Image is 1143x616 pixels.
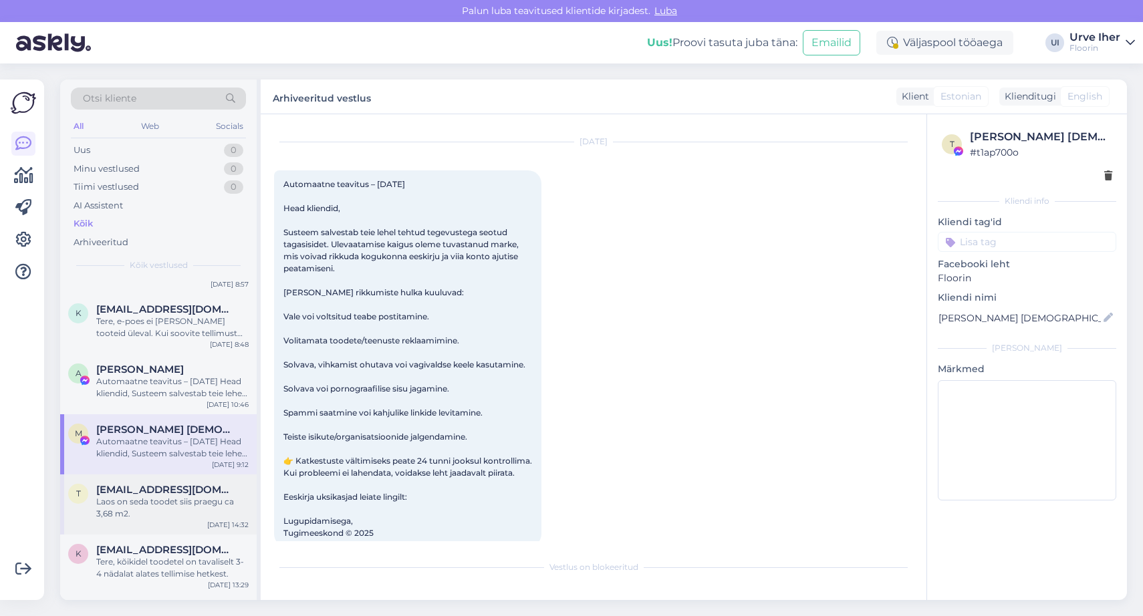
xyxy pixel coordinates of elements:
div: Urve Iher [1069,32,1120,43]
div: Web [138,118,162,135]
button: Emailid [803,30,860,55]
div: [DATE] 8:57 [211,279,249,289]
b: Uus! [647,36,672,49]
div: UI [1045,33,1064,52]
span: Estonian [940,90,981,104]
img: Askly Logo [11,90,36,116]
div: AI Assistent [74,199,123,212]
span: karhoovel@gmail.com [96,303,235,315]
div: Klienditugi [999,90,1056,104]
div: [DATE] 13:29 [208,580,249,590]
div: Tiimi vestlused [74,180,139,194]
div: [DATE] 14:32 [207,520,249,530]
div: [DATE] 10:46 [207,400,249,410]
div: Tere, kõikidel toodetel on tavaliselt 3-4 nädalat alates tellimise hetkest. [96,556,249,580]
div: Minu vestlused [74,162,140,176]
span: Vestlus on blokeeritud [549,561,638,573]
div: Arhiveeritud [74,236,128,249]
div: Väljaspool tööaega [876,31,1013,55]
span: toomas@mhv.ee [96,484,235,496]
div: Klient [896,90,929,104]
div: Automaatne teavitus – [DATE] Head kliendid, Susteem salvestab teie lehel tehtud tegevustega seotu... [96,375,249,400]
div: Laos on seda toodet siis praegu ca 3,68 m2. [96,496,249,520]
div: # t1ap700o [970,145,1112,160]
div: Socials [213,118,246,135]
div: 0 [224,144,243,157]
div: Tere, e-poes ei [PERSON_NAME] tooteid üleval. Kui soovite tellimust esitada, siis palun kirjutage... [96,315,249,339]
span: M [75,428,82,438]
input: Lisa tag [938,232,1116,252]
span: Automaatne teavitus – [DATE] Head kliendid, Susteem salvestab teie lehel tehtud tegevustega seotu... [283,179,534,538]
span: Luba [650,5,681,17]
p: Kliendi nimi [938,291,1116,305]
div: Kliendi info [938,195,1116,207]
div: Kõik [74,217,93,230]
div: [PERSON_NAME] [938,342,1116,354]
p: Floorin [938,271,1116,285]
p: Facebooki leht [938,257,1116,271]
span: t [76,488,81,498]
span: A [76,368,82,378]
p: Märkmed [938,362,1116,376]
div: Uus [74,144,90,157]
div: Automaatne teavitus – [DATE] Head kliendid, Susteem salvestab teie lehel tehtud tegevustega seotu... [96,436,249,460]
input: Lisa nimi [938,311,1101,325]
span: t [950,139,955,149]
div: [PERSON_NAME] [DEMOGRAPHIC_DATA][PERSON_NAME] Allueva [970,129,1112,145]
div: [DATE] [274,136,913,148]
span: kruusemari@gmail.com [96,544,235,556]
span: Otsi kliente [83,92,136,106]
p: Kliendi tag'id [938,215,1116,229]
a: Urve IherFloorin [1069,32,1135,53]
span: English [1067,90,1102,104]
span: k [76,549,82,559]
div: All [71,118,86,135]
div: Proovi tasuta juba täna: [647,35,797,51]
div: Floorin [1069,43,1120,53]
div: [DATE] 8:48 [210,339,249,349]
span: Maria Jesus Fuertes Allueva [96,424,235,436]
label: Arhiveeritud vestlus [273,88,371,106]
span: k [76,308,82,318]
div: 0 [224,162,243,176]
div: [DATE] 9:12 [212,460,249,470]
div: 0 [224,180,243,194]
span: Kõik vestlused [130,259,188,271]
span: Alba Vallejo [96,363,184,375]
